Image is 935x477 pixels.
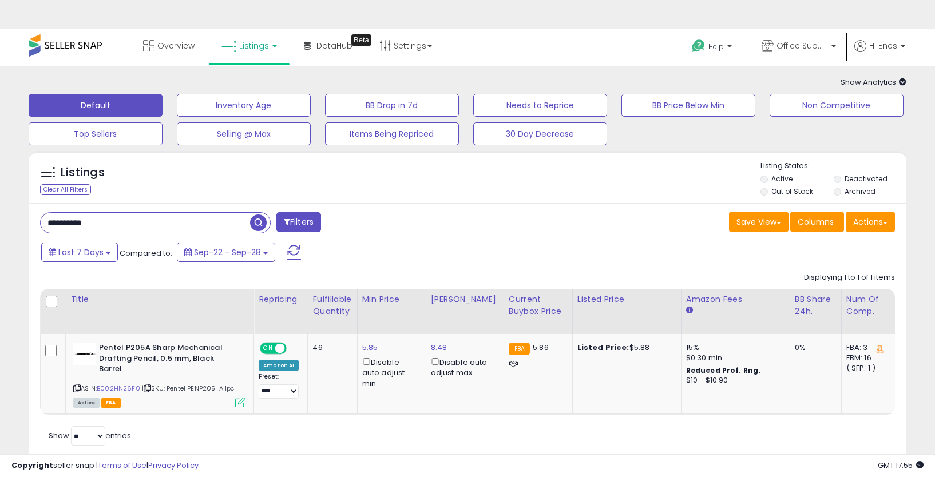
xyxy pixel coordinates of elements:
div: BB Share 24h. [795,293,837,317]
div: Min Price [362,293,421,305]
label: Deactivated [845,174,888,184]
span: All listings currently available for purchase on Amazon [73,398,100,408]
div: 46 [312,343,348,353]
button: Filters [276,212,321,232]
div: [PERSON_NAME] [431,293,499,305]
button: Columns [790,212,844,232]
button: Needs to Reprice [473,94,607,117]
a: Office Suppliers [753,29,845,66]
span: Compared to: [120,248,172,259]
label: Archived [845,186,875,196]
div: Num of Comp. [846,293,888,317]
div: Displaying 1 to 1 of 1 items [804,272,895,283]
div: Amazon AI [259,360,299,371]
button: Items Being Repriced [325,122,459,145]
button: BB Price Below Min [621,94,755,117]
span: FBA [101,398,121,408]
div: Listed Price [577,293,676,305]
div: Tooltip anchor [351,34,371,46]
a: Overview [134,29,203,63]
span: DataHub [316,40,352,51]
div: $5.88 [577,343,672,353]
button: Sep-22 - Sep-28 [177,243,275,262]
div: Amazon Fees [686,293,785,305]
button: 30 Day Decrease [473,122,607,145]
img: 31gjsa7f2cL._SL40_.jpg [73,343,96,365]
b: Reduced Prof. Rng. [686,365,761,375]
button: Actions [846,212,895,232]
a: Listings [213,29,286,63]
span: Columns [798,216,834,228]
div: 0% [795,343,833,353]
a: Settings [371,29,441,63]
b: Pentel P205A Sharp Mechanical Drafting Pencil, 0.5 mm, Black Barrel [99,343,238,377]
div: $10 - $10.90 [686,376,781,385]
div: Title [70,293,249,305]
div: ASIN: [73,343,245,406]
a: Hi Enes [854,40,905,66]
span: 5.86 [533,342,549,353]
a: Help [683,30,743,66]
a: Privacy Policy [148,460,199,471]
div: Disable auto adjust min [362,356,417,389]
label: Active [771,174,793,184]
span: OFF [285,344,303,353]
a: B002HN26F0 [97,384,140,393]
div: Fulfillable Quantity [312,293,352,317]
div: ( SFP: 1 ) [846,363,884,373]
span: Hi Enes [869,40,897,51]
button: Selling @ Max [177,122,311,145]
span: Listings [239,40,269,51]
div: Current Buybox Price [509,293,568,317]
button: Save View [729,212,789,232]
i: Get Help [691,39,706,53]
label: Out of Stock [771,186,813,196]
div: 15% [686,343,781,353]
button: Last 7 Days [41,243,118,262]
button: BB Drop in 7d [325,94,459,117]
small: FBA [509,343,530,355]
div: Preset: [259,373,299,399]
span: ON [261,344,275,353]
span: | SKU: Pentel PENP205-A 1pc [142,384,235,393]
span: Last 7 Days [58,247,104,258]
button: Top Sellers [29,122,163,145]
p: Listing States: [760,161,906,172]
span: Show Analytics [841,77,906,88]
a: Terms of Use [98,460,146,471]
div: Clear All Filters [40,184,91,195]
a: DataHub [295,29,361,63]
button: Default [29,94,163,117]
div: FBM: 16 [846,353,884,363]
div: $0.30 min [686,353,781,363]
small: Amazon Fees. [686,305,693,316]
a: 8.48 [431,342,447,353]
a: 5.85 [362,342,378,353]
span: Sep-22 - Sep-28 [194,247,261,258]
div: FBA: 3 [846,343,884,353]
div: Repricing [259,293,303,305]
b: Listed Price: [577,342,629,353]
span: Help [708,42,724,51]
span: Show: entries [49,430,131,441]
h5: Listings [61,165,105,181]
strong: Copyright [11,460,53,471]
button: Inventory Age [177,94,311,117]
span: Overview [157,40,195,51]
span: 2025-10-7 17:55 GMT [878,460,924,471]
div: seller snap | | [11,460,199,471]
button: Non Competitive [770,94,904,117]
div: Disable auto adjust max [431,356,495,378]
span: Office Suppliers [776,40,828,51]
